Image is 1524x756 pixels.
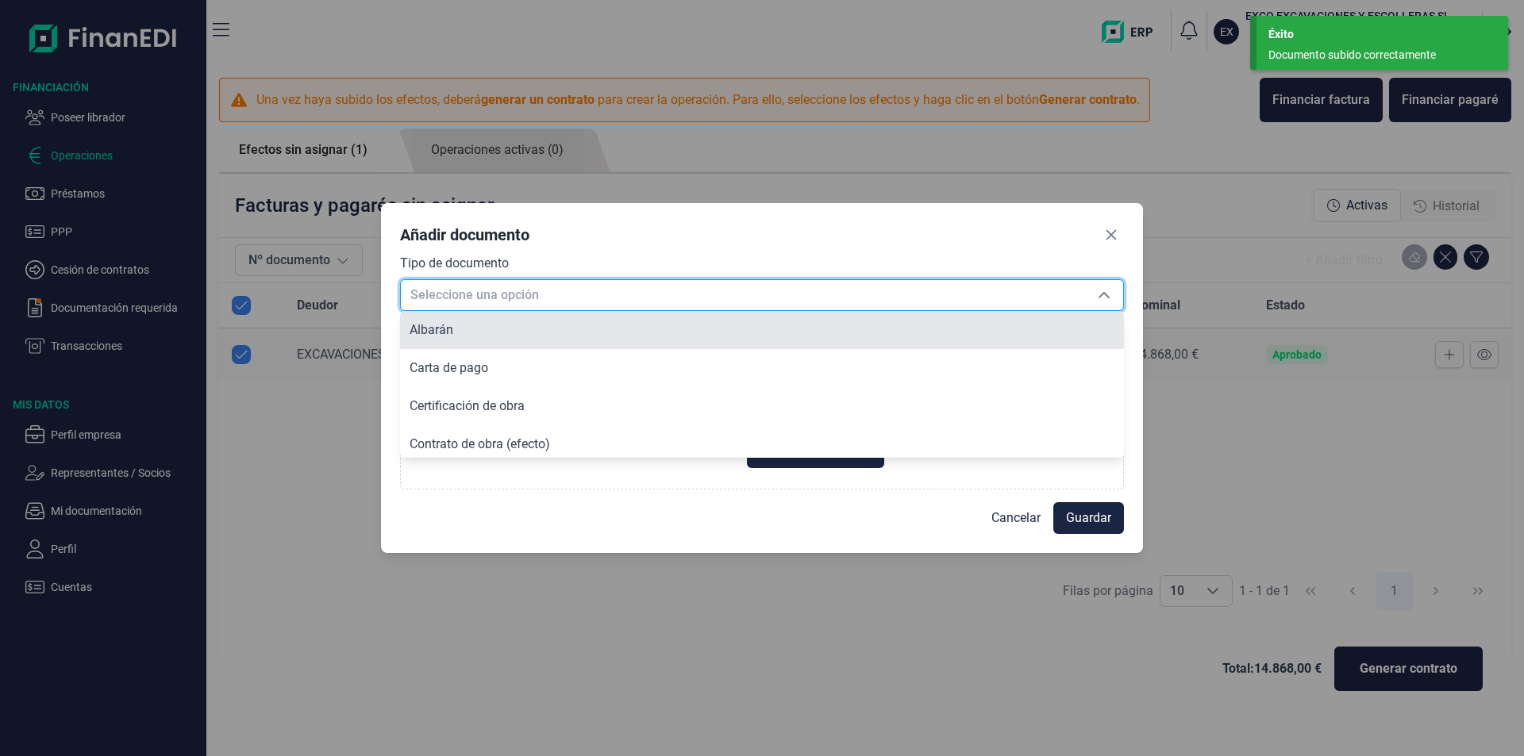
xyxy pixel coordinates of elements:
[410,436,550,451] span: Contrato de obra (efecto)
[979,502,1053,534] button: Cancelar
[1268,26,1496,43] div: Éxito
[1066,508,1111,528] span: Guardar
[410,322,453,337] span: Albarán
[1085,280,1123,310] div: Seleccione una opción
[400,425,1124,463] li: Contrato de obra (efecto)
[1053,502,1124,534] button: Guardar
[400,224,529,246] div: Añadir documento
[1268,47,1484,63] div: Documento subido correctamente
[1099,222,1124,248] button: Close
[410,398,525,413] span: Certificación de obra
[991,508,1041,528] span: Cancelar
[400,311,1124,349] li: Albarán
[410,360,488,375] span: Carta de pago
[400,349,1124,387] li: Carta de pago
[401,280,1085,310] span: Seleccione una opción
[400,387,1124,425] li: Certificación de obra
[400,254,509,273] label: Tipo de documento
